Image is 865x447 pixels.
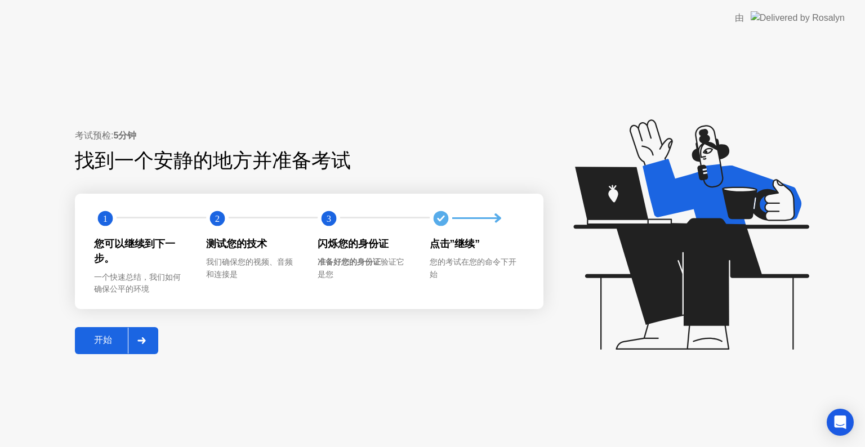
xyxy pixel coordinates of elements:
div: 您可以继续到下一步。 [94,236,188,266]
div: 找到一个安静的地方并准备考试 [75,146,472,176]
div: 验证它是您 [318,256,412,280]
div: 考试预检: [75,129,543,142]
b: 准备好您的身份证 [318,257,381,266]
text: 3 [327,213,331,224]
div: 闪烁您的身份证 [318,236,412,251]
div: 开始 [78,334,128,346]
div: 我们确保您的视频、音频和连接是 [206,256,300,280]
img: Delivered by Rosalyn [751,11,845,24]
div: 由 [735,11,744,25]
div: 一个快速总结，我们如何确保公平的环境 [94,271,188,296]
div: 测试您的技术 [206,236,300,251]
div: Open Intercom Messenger [827,409,854,436]
div: 您的考试在您的命令下开始 [430,256,524,280]
b: 5分钟 [113,131,136,140]
text: 1 [103,213,108,224]
div: 点击”继续” [430,236,524,251]
button: 开始 [75,327,158,354]
text: 2 [215,213,219,224]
